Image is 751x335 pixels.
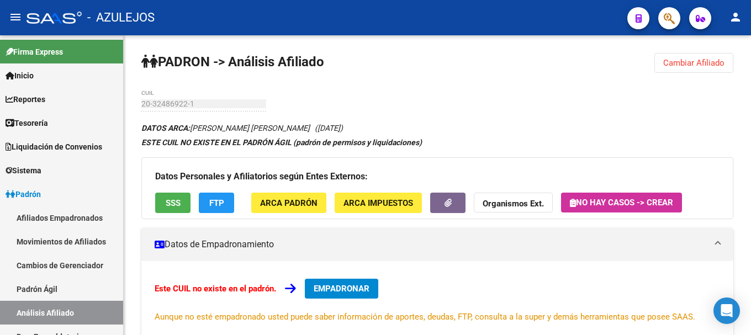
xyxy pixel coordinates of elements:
[141,124,310,132] span: [PERSON_NAME] [PERSON_NAME]
[199,193,234,213] button: FTP
[654,53,733,73] button: Cambiar Afiliado
[483,199,544,209] strong: Organismos Ext.
[155,238,707,251] mat-panel-title: Datos de Empadronamiento
[6,188,41,200] span: Padrón
[209,198,224,208] span: FTP
[87,6,155,30] span: - AZULEJOS
[713,297,740,324] div: Open Intercom Messenger
[260,198,318,208] span: ARCA Padrón
[561,193,682,212] button: No hay casos -> Crear
[343,198,413,208] span: ARCA Impuestos
[314,284,369,294] span: EMPADRONAR
[6,164,41,177] span: Sistema
[6,70,34,82] span: Inicio
[570,198,673,208] span: No hay casos -> Crear
[305,279,378,299] button: EMPADRONAR
[335,193,422,213] button: ARCA Impuestos
[141,228,733,261] mat-expansion-panel-header: Datos de Empadronamiento
[155,312,695,322] span: Aunque no esté empadronado usted puede saber información de aportes, deudas, FTP, consulta a la s...
[141,138,422,147] strong: ESTE CUIL NO EXISTE EN EL PADRÓN ÁGIL (padrón de permisos y liquidaciones)
[9,10,22,24] mat-icon: menu
[474,193,553,213] button: Organismos Ext.
[155,284,276,294] strong: Este CUIL no existe en el padrón.
[6,141,102,153] span: Liquidación de Convenios
[141,124,190,132] strong: DATOS ARCA:
[6,46,63,58] span: Firma Express
[663,58,724,68] span: Cambiar Afiliado
[729,10,742,24] mat-icon: person
[155,193,191,213] button: SSS
[155,169,720,184] h3: Datos Personales y Afiliatorios según Entes Externos:
[166,198,181,208] span: SSS
[6,117,48,129] span: Tesorería
[141,54,324,70] strong: PADRON -> Análisis Afiliado
[315,124,343,132] span: ([DATE])
[251,193,326,213] button: ARCA Padrón
[6,93,45,105] span: Reportes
